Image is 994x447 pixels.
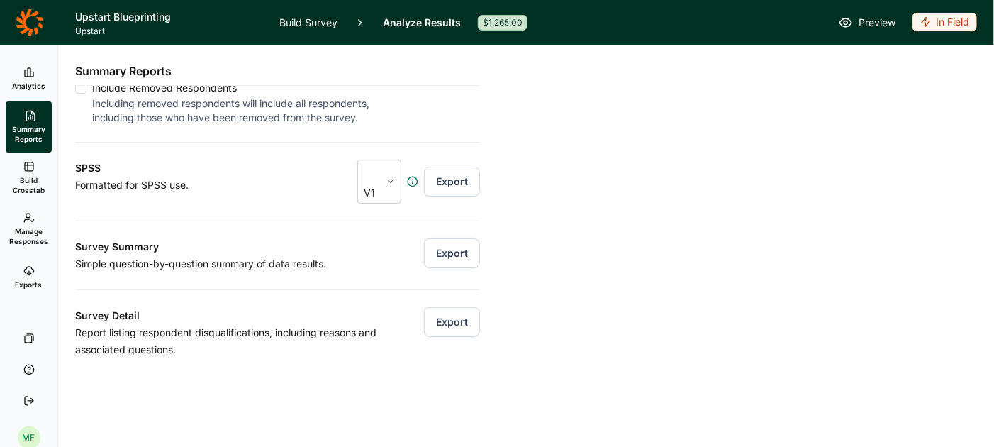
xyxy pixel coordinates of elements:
button: In Field [912,13,977,33]
a: Analytics [6,56,52,101]
span: Upstart [75,26,262,37]
h3: Survey Detail [75,307,392,324]
div: $1,265.00 [478,15,527,31]
button: Export [424,167,480,197]
a: Build Crosstab [6,153,52,204]
h2: Summary Reports [75,62,172,79]
h3: SPSS [75,160,279,177]
h1: Upstart Blueprinting [75,9,262,26]
a: Summary Reports [6,101,52,153]
p: Simple question-by-question summary of data results. [75,255,392,272]
span: Build Crosstab [11,175,46,195]
span: Exports [16,280,43,289]
a: Exports [6,255,52,300]
div: Include Removed Respondents [92,79,375,96]
p: Formatted for SPSS use. [75,177,279,194]
a: Preview [839,14,895,31]
p: Report listing respondent disqualifications, including reasons and associated questions. [75,324,392,358]
div: In Field [912,13,977,31]
button: Export [424,307,480,337]
span: Preview [859,14,895,31]
span: Manage Responses [9,226,48,246]
div: Including removed respondents will include all respondents, including those who have been removed... [92,96,375,125]
div: V1 [364,184,375,202]
h3: Survey Summary [75,238,392,255]
span: Summary Reports [11,124,46,144]
button: Export [424,238,480,268]
a: Manage Responses [6,204,52,255]
span: Analytics [12,81,45,91]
